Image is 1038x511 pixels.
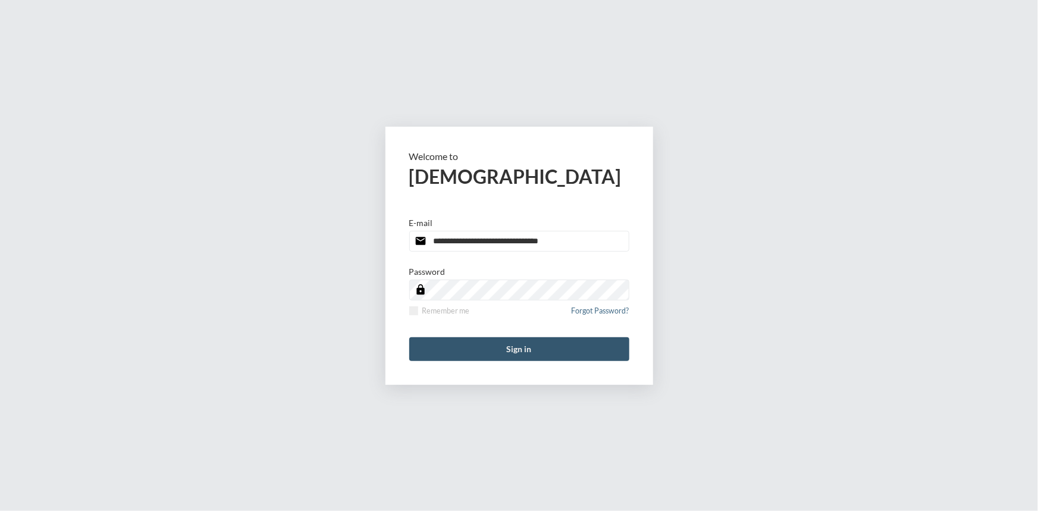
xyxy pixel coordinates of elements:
label: Remember me [409,306,470,315]
a: Forgot Password? [572,306,629,322]
p: Welcome to [409,151,629,162]
h2: [DEMOGRAPHIC_DATA] [409,165,629,188]
p: Password [409,267,446,277]
button: Sign in [409,337,629,361]
p: E-mail [409,218,433,228]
